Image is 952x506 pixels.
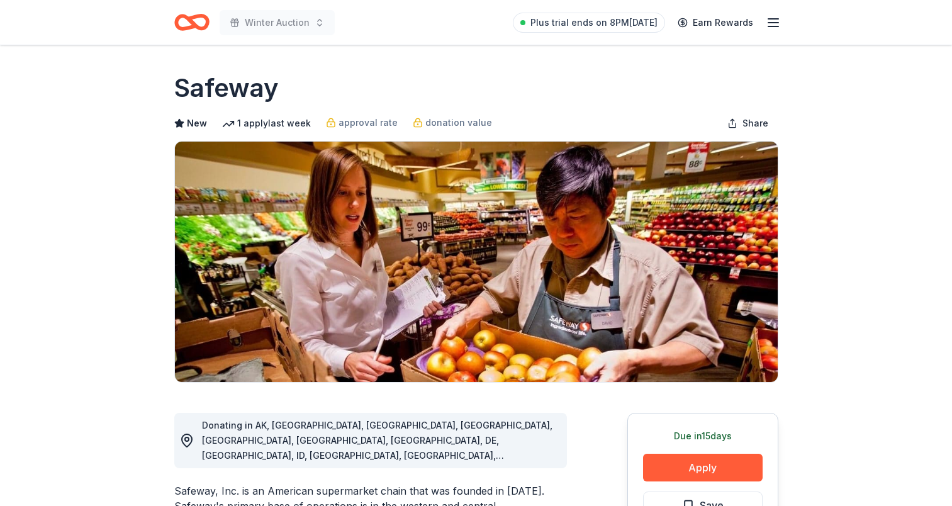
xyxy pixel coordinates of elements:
div: Due in 15 days [643,429,763,444]
span: donation value [425,115,492,130]
button: Share [717,111,778,136]
a: donation value [413,115,492,130]
a: Earn Rewards [670,11,761,34]
span: approval rate [339,115,398,130]
img: Image for Safeway [175,142,778,382]
button: Apply [643,454,763,481]
span: Winter Auction [245,15,310,30]
span: Share [742,116,768,131]
a: Plus trial ends on 8PM[DATE] [513,13,665,33]
span: Plus trial ends on 8PM[DATE] [530,15,658,30]
span: New [187,116,207,131]
button: Winter Auction [220,10,335,35]
h1: Safeway [174,70,279,106]
a: Home [174,8,210,37]
div: 1 apply last week [222,116,311,131]
a: approval rate [326,115,398,130]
